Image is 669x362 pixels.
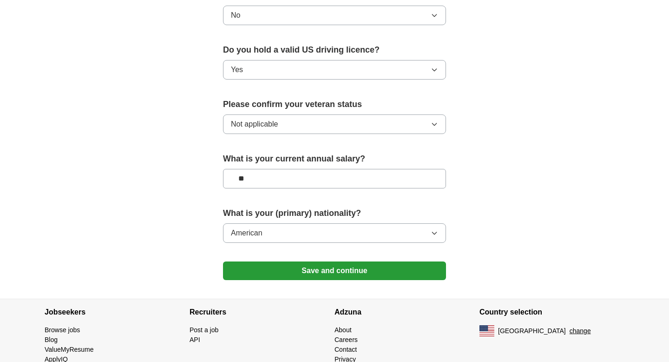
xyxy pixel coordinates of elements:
button: change [570,326,591,336]
button: American [223,223,446,243]
a: Post a job [190,326,218,334]
img: US flag [479,325,494,336]
a: Careers [334,336,358,343]
span: Not applicable [231,119,278,130]
button: Save and continue [223,261,446,280]
label: What is your current annual salary? [223,153,446,165]
span: [GEOGRAPHIC_DATA] [498,326,566,336]
span: Yes [231,64,243,75]
button: Yes [223,60,446,80]
label: Do you hold a valid US driving licence? [223,44,446,56]
span: American [231,228,262,239]
h4: Country selection [479,299,624,325]
a: Contact [334,346,357,353]
a: API [190,336,200,343]
button: No [223,6,446,25]
span: No [231,10,240,21]
a: Blog [45,336,58,343]
button: Not applicable [223,114,446,134]
label: Please confirm your veteran status [223,98,446,111]
a: About [334,326,352,334]
a: ValueMyResume [45,346,94,353]
a: Browse jobs [45,326,80,334]
label: What is your (primary) nationality? [223,207,446,220]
